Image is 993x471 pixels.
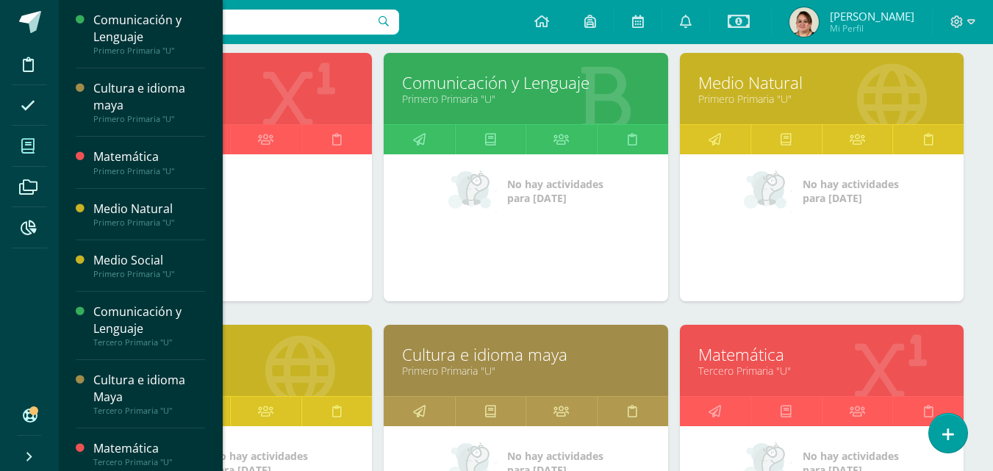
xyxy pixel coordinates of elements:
a: Primero Primaria "U" [107,364,354,378]
img: no_activities_small.png [448,169,497,213]
a: Cultura e idioma maya [402,343,649,366]
img: dec0cd3017c89b8d877bfad2d56d5847.png [789,7,819,37]
span: [PERSON_NAME] [830,9,914,24]
div: Primero Primaria "U" [93,269,205,279]
a: Medio NaturalPrimero Primaria "U" [93,201,205,228]
span: No hay actividades para [DATE] [803,177,899,205]
a: Tercero Primaria "U" [698,364,945,378]
div: Matemática [93,148,205,165]
a: MatemáticaPrimero Primaria "U" [93,148,205,176]
div: Medio Natural [93,201,205,217]
div: Comunicación y Lenguaje [93,303,205,337]
a: Comunicación y Lenguaje [402,71,649,94]
a: Matemática [698,343,945,366]
img: no_activities_small.png [744,169,792,213]
a: Cultura e idioma mayaPrimero Primaria "U" [93,80,205,124]
a: Primero Primaria "U" [402,364,649,378]
input: Busca un usuario... [68,10,399,35]
a: Primero Primaria "U" [402,92,649,106]
div: Cultura e idioma Maya [93,372,205,406]
a: MatemáticaTercero Primaria "U" [93,440,205,467]
div: Matemática [93,440,205,457]
a: Medio Social [107,343,354,366]
div: Cultura e idioma maya [93,80,205,114]
a: Medio SocialPrimero Primaria "U" [93,252,205,279]
a: Comunicación y LenguajeTercero Primaria "U" [93,303,205,348]
div: Medio Social [93,252,205,269]
div: Primero Primaria "U" [93,166,205,176]
a: Cultura e idioma MayaTercero Primaria "U" [93,372,205,416]
div: Tercero Primaria "U" [93,457,205,467]
div: Comunicación y Lenguaje [93,12,205,46]
a: Medio Natural [698,71,945,94]
span: No hay actividades para [DATE] [507,177,603,205]
a: Primero Primaria "U" [107,92,354,106]
div: Primero Primaria "U" [93,114,205,124]
span: Mi Perfil [830,22,914,35]
div: Primero Primaria "U" [93,217,205,228]
div: Próximas actividades: [110,169,350,184]
a: Comunicación y LenguajePrimero Primaria "U" [93,12,205,56]
a: 11/9 págs. 229 - 231 [110,195,351,208]
div: Tercero Primaria "U" [93,337,205,348]
a: Matemática [107,71,354,94]
div: Tercero Primaria "U" [93,406,205,416]
div: Primero Primaria "U" [93,46,205,56]
a: Primero Primaria "U" [698,92,945,106]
